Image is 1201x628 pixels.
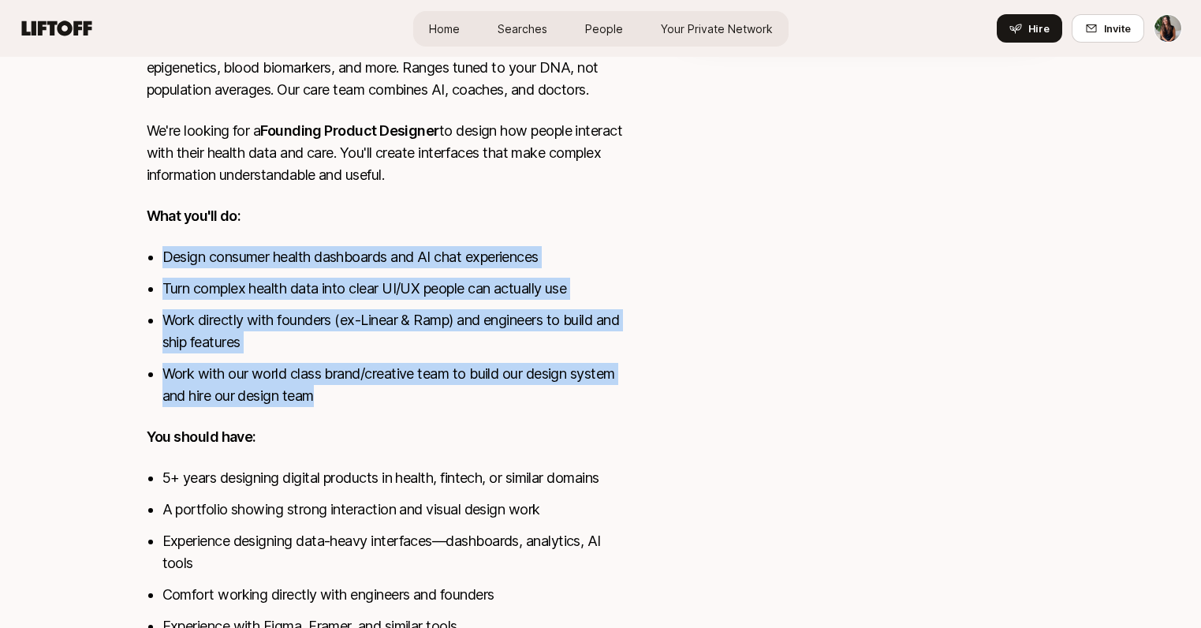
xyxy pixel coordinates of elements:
[1154,14,1182,43] button: Ciara Cornette
[147,120,626,186] p: We're looking for a to design how people interact with their health data and care. You'll create ...
[1072,14,1144,43] button: Invite
[1104,21,1131,36] span: Invite
[147,207,241,224] strong: What you'll do:
[573,14,636,43] a: People
[147,13,626,101] p: We do comprehensive diagnostics—genomics, epigenetics, blood biomarkers, and more. Ranges tuned t...
[162,278,626,300] li: Turn complex health data into clear UI/UX people can actually use
[162,309,626,353] li: Work directly with founders (ex-Linear & Ramp) and engineers to build and ship features
[661,21,773,37] span: Your Private Network
[162,499,626,521] li: A portfolio showing strong interaction and visual design work
[648,14,785,43] a: Your Private Network
[162,530,626,574] li: Experience designing data-heavy interfaces—dashboards, analytics, AI tools
[485,14,560,43] a: Searches
[429,21,460,37] span: Home
[416,14,472,43] a: Home
[147,428,256,445] strong: You should have:
[1154,15,1181,42] img: Ciara Cornette
[162,467,626,489] li: 5+ years designing digital products in health, fintech, or similar domains
[1028,21,1050,36] span: Hire
[162,246,626,268] li: Design consumer health dashboards and AI chat experiences
[498,21,547,37] span: Searches
[260,122,439,139] strong: Founding Product Designer
[162,584,626,606] li: Comfort working directly with engineers and founders
[997,14,1062,43] button: Hire
[585,21,623,37] span: People
[162,363,626,407] li: Work with our world class brand/creative team to build our design system and hire our design team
